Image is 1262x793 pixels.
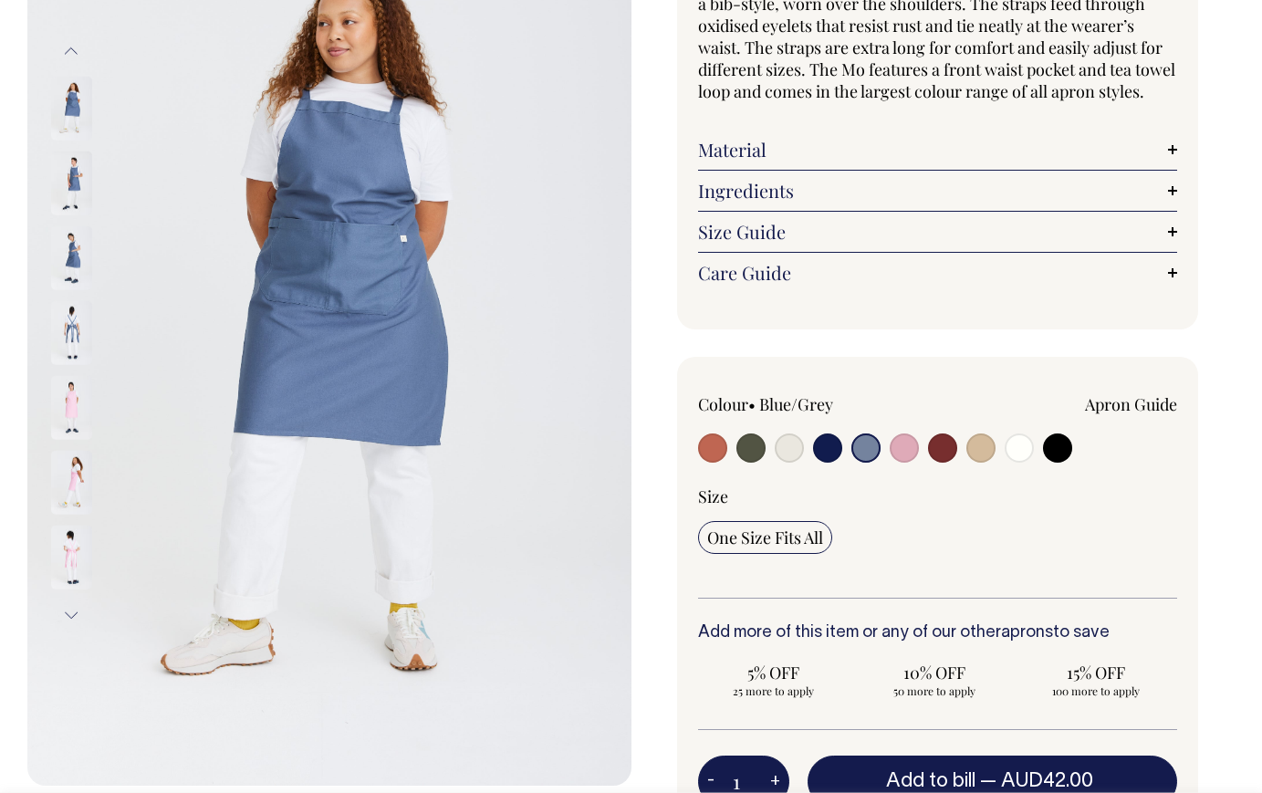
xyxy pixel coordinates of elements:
span: 100 more to apply [1030,683,1163,698]
a: Care Guide [698,262,1178,284]
button: Previous [57,30,85,71]
span: 15% OFF [1030,662,1163,683]
a: Ingredients [698,180,1178,202]
input: 5% OFF 25 more to apply [698,656,849,704]
img: blue/grey [51,77,92,141]
span: One Size Fits All [707,527,823,548]
span: 5% OFF [707,662,840,683]
a: aprons [1001,625,1053,641]
img: blue/grey [51,151,92,215]
span: Add to bill [886,772,975,790]
label: Blue/Grey [759,393,833,415]
img: blue/grey [51,301,92,365]
img: pink [51,376,92,440]
div: Size [698,485,1178,507]
h6: Add more of this item or any of our other to save [698,624,1178,642]
button: Next [57,595,85,636]
input: One Size Fits All [698,521,832,554]
div: Colour [698,393,890,415]
input: 15% OFF 100 more to apply [1021,656,1172,704]
span: 50 more to apply [869,683,1001,698]
span: • [748,393,756,415]
span: AUD42.00 [1001,772,1093,790]
img: pink [51,526,92,590]
a: Material [698,139,1178,161]
a: Apron Guide [1085,393,1177,415]
a: Size Guide [698,221,1178,243]
input: 10% OFF 50 more to apply [860,656,1010,704]
span: 10% OFF [869,662,1001,683]
img: blue/grey [51,226,92,290]
img: pink [51,451,92,515]
span: 25 more to apply [707,683,840,698]
span: — [980,772,1098,790]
